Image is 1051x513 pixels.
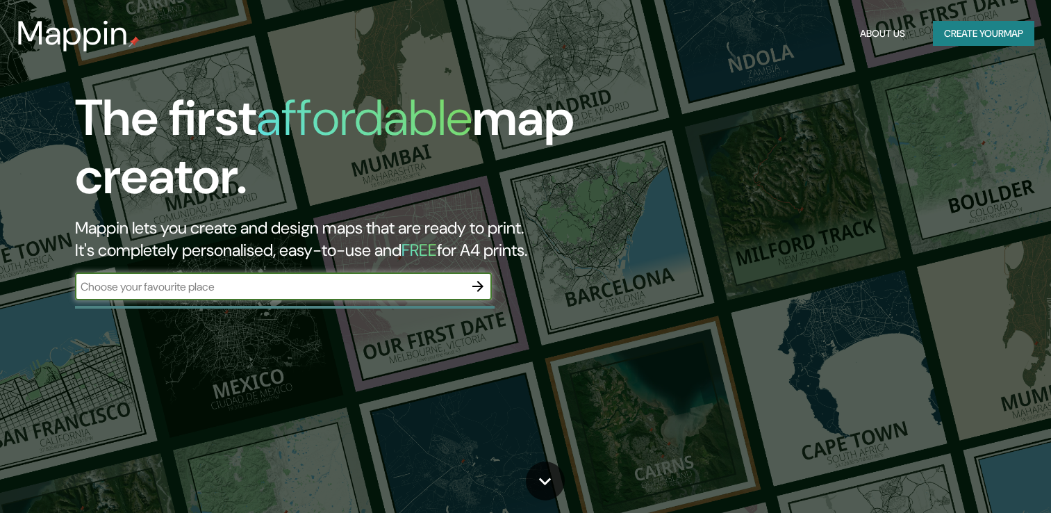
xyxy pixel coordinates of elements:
h2: Mappin lets you create and design maps that are ready to print. It's completely personalised, eas... [75,217,601,261]
img: mappin-pin [129,36,140,47]
input: Choose your favourite place [75,279,464,295]
h5: FREE [402,239,437,261]
h1: affordable [256,85,472,150]
h1: The first map creator. [75,89,601,217]
button: About Us [854,21,911,47]
button: Create yourmap [933,21,1034,47]
h3: Mappin [17,14,129,53]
